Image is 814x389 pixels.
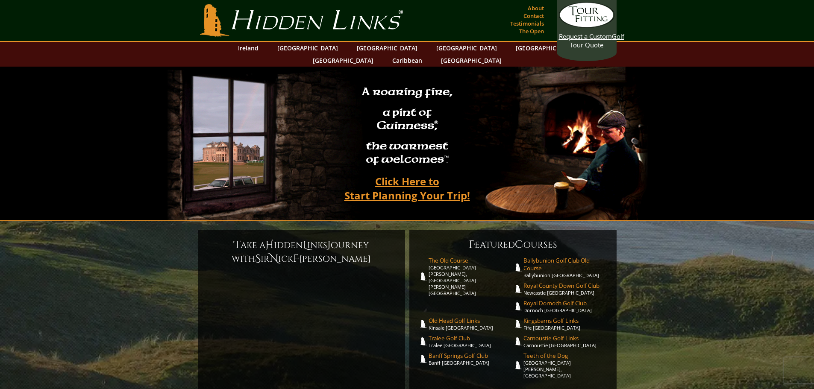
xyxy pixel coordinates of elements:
[515,238,523,252] span: C
[523,282,608,296] a: Royal County Down Golf ClubNewcastle [GEOGRAPHIC_DATA]
[523,299,608,307] span: Royal Dornoch Golf Club
[523,352,608,379] a: Teeth of the Dog[GEOGRAPHIC_DATA][PERSON_NAME], [GEOGRAPHIC_DATA]
[356,82,458,171] h2: A roaring fire, a pint of Guinness , the warmest of welcomes™.
[517,25,546,37] a: The Open
[523,257,608,278] a: Ballybunion Golf Club Old CourseBallybunion [GEOGRAPHIC_DATA]
[265,238,274,252] span: H
[511,42,581,54] a: [GEOGRAPHIC_DATA]
[206,238,397,266] h6: ake a idden inks ourney with ir ick [PERSON_NAME]
[429,317,513,325] span: Old Head Golf Links
[418,238,608,252] h6: eatured ourses
[523,352,608,360] span: Teeth of the Dog
[293,252,299,266] span: F
[559,32,612,41] span: Request a Custom
[432,42,501,54] a: [GEOGRAPHIC_DATA]
[270,252,278,266] span: N
[523,257,608,272] span: Ballybunion Golf Club Old Course
[437,54,506,67] a: [GEOGRAPHIC_DATA]
[523,334,608,348] a: Carnoustie Golf LinksCarnoustie [GEOGRAPHIC_DATA]
[523,317,608,331] a: Kingsbarns Golf LinksFife [GEOGRAPHIC_DATA]
[429,334,513,342] span: Tralee Golf Club
[273,42,342,54] a: [GEOGRAPHIC_DATA]
[523,299,608,313] a: Royal Dornoch Golf ClubDornoch [GEOGRAPHIC_DATA]
[429,334,513,348] a: Tralee Golf ClubTralee [GEOGRAPHIC_DATA]
[429,352,513,360] span: Banff Springs Golf Club
[234,238,241,252] span: T
[388,54,426,67] a: Caribbean
[303,238,307,252] span: L
[526,2,546,14] a: About
[255,252,261,266] span: S
[521,10,546,22] a: Contact
[327,238,331,252] span: J
[523,334,608,342] span: Carnoustie Golf Links
[429,317,513,331] a: Old Head Golf LinksKinsale [GEOGRAPHIC_DATA]
[523,317,608,325] span: Kingsbarns Golf Links
[336,171,479,205] a: Click Here toStart Planning Your Trip!
[309,54,378,67] a: [GEOGRAPHIC_DATA]
[429,352,513,366] a: Banff Springs Golf ClubBanff [GEOGRAPHIC_DATA]
[559,2,614,49] a: Request a CustomGolf Tour Quote
[429,257,513,296] a: The Old Course[GEOGRAPHIC_DATA][PERSON_NAME], [GEOGRAPHIC_DATA][PERSON_NAME] [GEOGRAPHIC_DATA]
[469,238,475,252] span: F
[523,282,608,290] span: Royal County Down Golf Club
[429,257,513,264] span: The Old Course
[353,42,422,54] a: [GEOGRAPHIC_DATA]
[508,18,546,29] a: Testimonials
[234,42,263,54] a: Ireland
